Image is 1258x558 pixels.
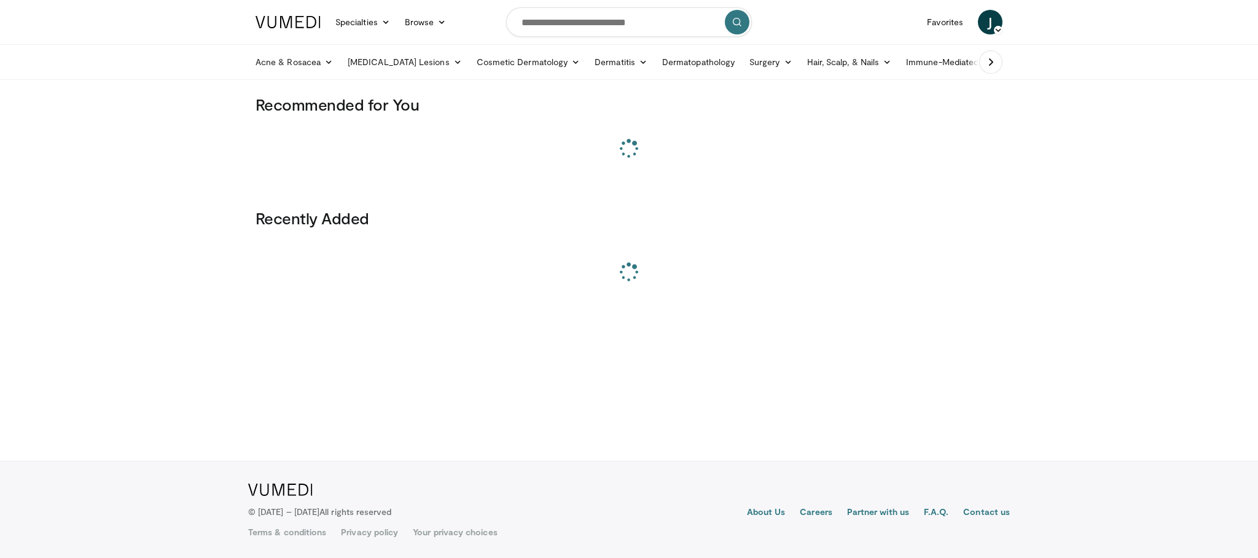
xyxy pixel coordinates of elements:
[328,10,397,34] a: Specialties
[256,208,1002,228] h3: Recently Added
[800,50,899,74] a: Hair, Scalp, & Nails
[319,506,391,517] span: All rights reserved
[899,50,998,74] a: Immune-Mediated
[256,95,1002,114] h3: Recommended for You
[248,526,326,538] a: Terms & conditions
[747,506,786,521] a: About Us
[341,526,398,538] a: Privacy policy
[587,50,655,74] a: Dermatitis
[800,506,832,521] a: Careers
[256,16,321,28] img: VuMedi Logo
[340,50,469,74] a: [MEDICAL_DATA] Lesions
[655,50,742,74] a: Dermatopathology
[924,506,948,521] a: F.A.Q.
[248,506,392,518] p: © [DATE] – [DATE]
[413,526,497,538] a: Your privacy choices
[248,50,340,74] a: Acne & Rosacea
[920,10,971,34] a: Favorites
[506,7,752,37] input: Search topics, interventions
[963,506,1010,521] a: Contact us
[847,506,909,521] a: Partner with us
[397,10,454,34] a: Browse
[469,50,587,74] a: Cosmetic Dermatology
[978,10,1002,34] a: J
[742,50,800,74] a: Surgery
[248,484,313,496] img: VuMedi Logo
